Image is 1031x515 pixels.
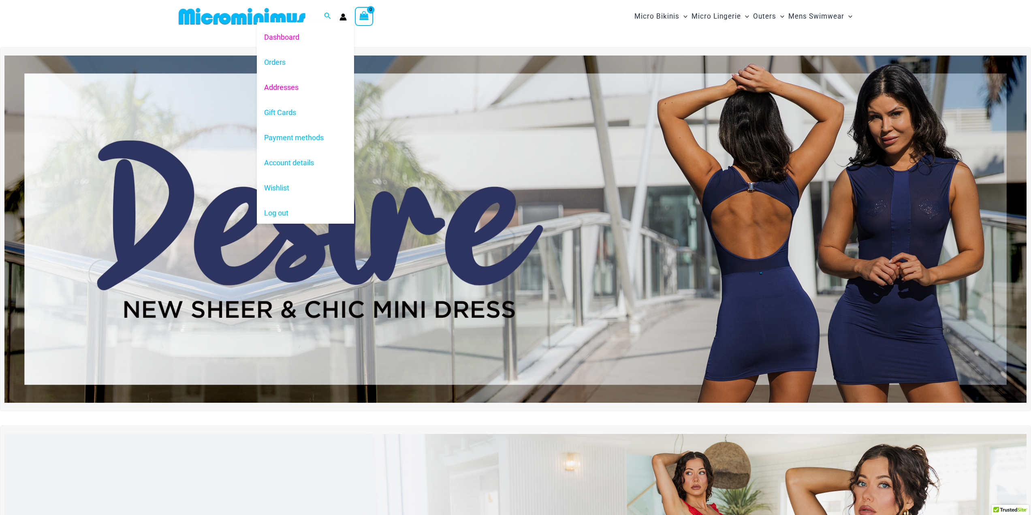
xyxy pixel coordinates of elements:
img: Desire me Navy Dress [4,56,1027,403]
span: Menu Toggle [844,6,852,27]
a: Wishlist [257,175,354,201]
span: Menu Toggle [776,6,784,27]
a: View Shopping Cart, empty [355,7,374,26]
a: Micro LingerieMenu ToggleMenu Toggle [689,4,751,29]
a: Gift Cards [257,100,354,125]
img: MM SHOP LOGO FLAT [175,7,309,26]
a: Account icon link [339,13,347,21]
a: Dashboard [257,24,354,49]
a: Payment methods [257,125,354,150]
a: Log out [257,201,354,226]
a: Mens SwimwearMenu ToggleMenu Toggle [786,4,854,29]
a: Micro BikinisMenu ToggleMenu Toggle [632,4,689,29]
a: Account details [257,150,354,175]
a: Search icon link [324,11,331,21]
nav: Site Navigation [631,3,856,30]
span: Menu Toggle [741,6,749,27]
span: Menu Toggle [679,6,687,27]
span: Outers [753,6,776,27]
span: Mens Swimwear [788,6,844,27]
a: Addresses [257,75,354,100]
span: Micro Bikinis [634,6,679,27]
a: Orders [257,49,354,75]
span: Micro Lingerie [692,6,741,27]
a: OutersMenu ToggleMenu Toggle [751,4,786,29]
